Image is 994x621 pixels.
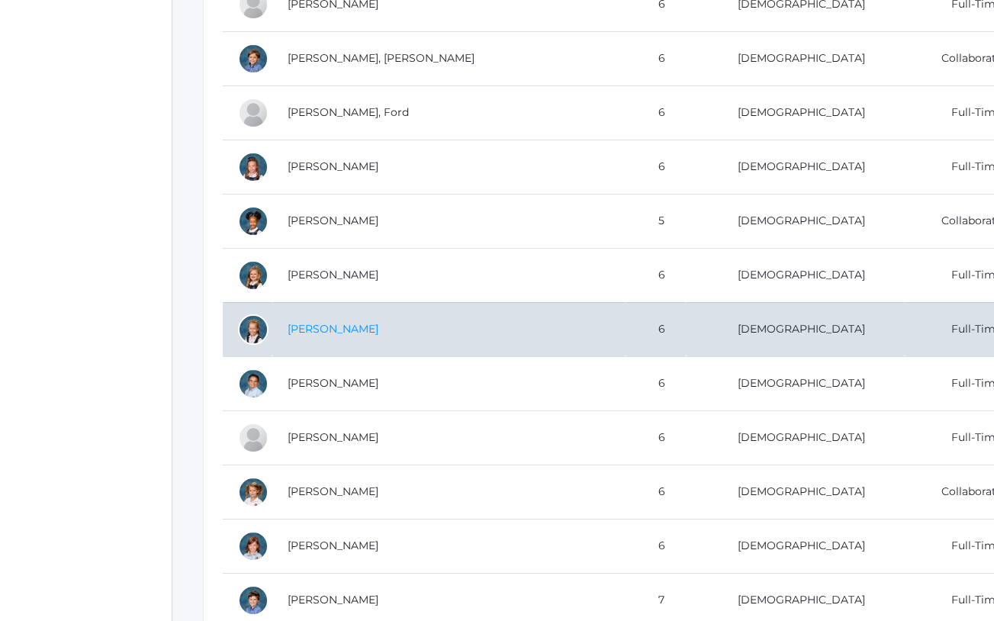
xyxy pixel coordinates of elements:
[238,585,269,616] div: Liam Woodruff
[288,268,378,282] a: [PERSON_NAME]
[238,260,269,291] div: Gracelyn Lavallee
[686,31,904,85] td: [DEMOGRAPHIC_DATA]
[238,314,269,345] div: Hazel Porter
[686,140,904,194] td: [DEMOGRAPHIC_DATA]
[238,152,269,182] div: Lyla Foster
[626,31,686,85] td: 6
[626,85,686,140] td: 6
[686,302,904,356] td: [DEMOGRAPHIC_DATA]
[238,423,269,453] div: Oliver Smith
[686,85,904,140] td: [DEMOGRAPHIC_DATA]
[288,51,474,65] a: [PERSON_NAME], [PERSON_NAME]
[626,465,686,519] td: 6
[238,368,269,399] div: Noah Rosas
[238,531,269,561] div: Chloe Vick
[288,322,378,336] a: [PERSON_NAME]
[238,43,269,74] div: Austen Crosby
[288,159,378,173] a: [PERSON_NAME]
[238,206,269,236] div: Crue Harris
[626,194,686,248] td: 5
[626,140,686,194] td: 6
[626,519,686,573] td: 6
[288,430,378,444] a: [PERSON_NAME]
[686,248,904,302] td: [DEMOGRAPHIC_DATA]
[288,539,378,552] a: [PERSON_NAME]
[686,519,904,573] td: [DEMOGRAPHIC_DATA]
[626,302,686,356] td: 6
[686,356,904,410] td: [DEMOGRAPHIC_DATA]
[686,465,904,519] td: [DEMOGRAPHIC_DATA]
[626,248,686,302] td: 6
[238,477,269,507] div: Kiana Taylor
[288,593,378,607] a: [PERSON_NAME]
[288,484,378,498] a: [PERSON_NAME]
[288,376,378,390] a: [PERSON_NAME]
[686,194,904,248] td: [DEMOGRAPHIC_DATA]
[626,410,686,465] td: 6
[288,214,378,227] a: [PERSON_NAME]
[626,356,686,410] td: 6
[288,105,409,119] a: [PERSON_NAME], Ford
[238,98,269,128] div: Ford Ferris
[686,410,904,465] td: [DEMOGRAPHIC_DATA]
